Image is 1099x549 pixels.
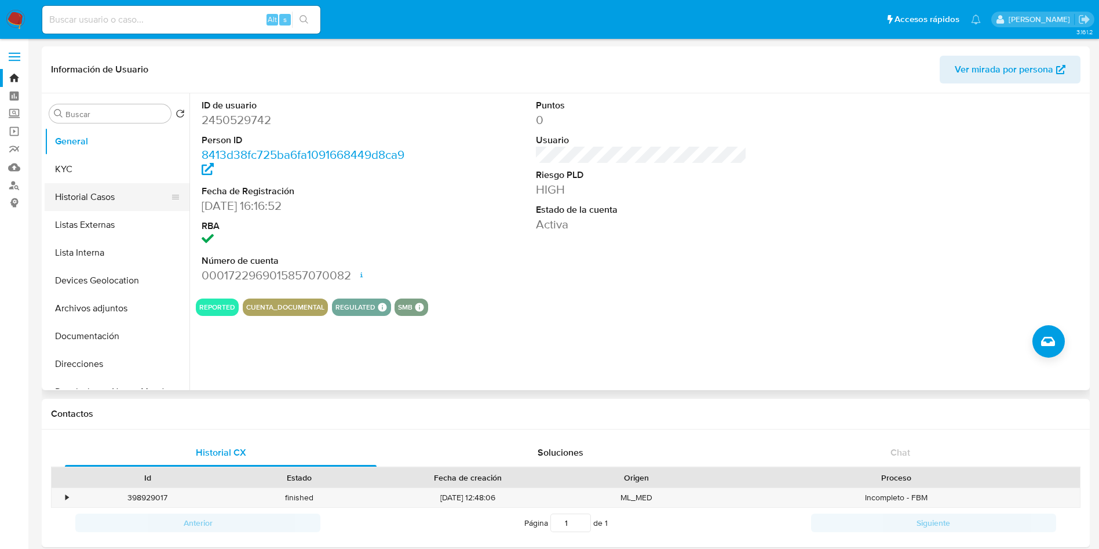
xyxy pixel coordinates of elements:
[224,488,375,507] div: finished
[1078,13,1090,26] a: Salir
[202,112,413,128] dd: 2450529742
[811,514,1056,532] button: Siguiente
[45,267,189,295] button: Devices Geolocation
[176,109,185,122] button: Volver al orden por defecto
[196,446,246,459] span: Historial CX
[1009,14,1074,25] p: alan.cervantesmartinez@mercadolibre.com.mx
[202,220,413,232] dt: RBA
[536,134,747,147] dt: Usuario
[971,14,981,24] a: Notificaciones
[45,322,189,350] button: Documentación
[536,169,747,181] dt: Riesgo PLD
[45,350,189,378] button: Direcciones
[202,254,413,267] dt: Número de cuenta
[75,514,320,532] button: Anterior
[605,517,608,529] span: 1
[894,13,959,26] span: Accesos rápidos
[80,472,216,483] div: Id
[202,267,413,283] dd: 0001722969015857070082
[536,112,747,128] dd: 0
[65,492,68,503] div: •
[72,488,224,507] div: 398929017
[202,99,413,112] dt: ID de usuario
[54,109,63,118] button: Buscar
[51,408,1080,420] h1: Contactos
[51,64,148,75] h1: Información de Usuario
[268,14,277,25] span: Alt
[538,446,583,459] span: Soluciones
[45,183,180,211] button: Historial Casos
[45,295,189,322] button: Archivos adjuntos
[569,472,704,483] div: Origen
[536,203,747,216] dt: Estado de la cuenta
[955,56,1053,83] span: Ver mirada por persona
[384,472,553,483] div: Fecha de creación
[202,185,413,198] dt: Fecha de Registración
[42,12,320,27] input: Buscar usuario o caso...
[524,514,608,532] span: Página de
[45,378,189,406] button: Restricciones Nuevo Mundo
[45,239,189,267] button: Lista Interna
[536,216,747,232] dd: Activa
[713,488,1080,507] div: Incompleto - FBM
[940,56,1080,83] button: Ver mirada por persona
[202,198,413,214] dd: [DATE] 16:16:52
[45,128,189,155] button: General
[890,446,910,459] span: Chat
[45,211,189,239] button: Listas Externas
[561,488,713,507] div: ML_MED
[536,99,747,112] dt: Puntos
[721,472,1072,483] div: Proceso
[232,472,367,483] div: Estado
[292,12,316,28] button: search-icon
[65,109,166,119] input: Buscar
[202,134,413,147] dt: Person ID
[375,488,561,507] div: [DATE] 12:48:06
[45,155,189,183] button: KYC
[283,14,287,25] span: s
[202,146,404,179] a: 8413d38fc725ba6fa1091668449d8ca9
[536,181,747,198] dd: HIGH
